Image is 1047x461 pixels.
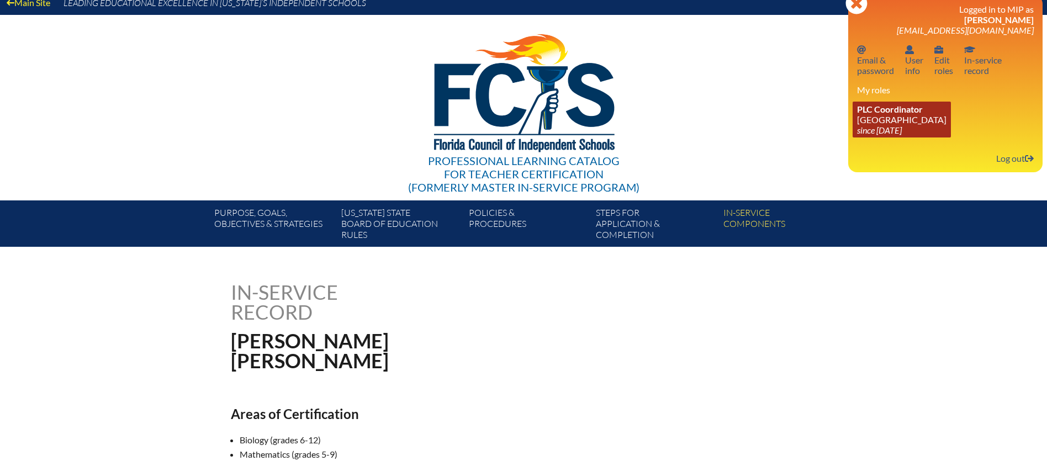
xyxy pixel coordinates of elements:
i: since [DATE] [857,125,902,135]
a: Log outLog out [992,151,1038,166]
svg: In-service record [964,45,975,54]
a: Professional Learning Catalog for Teacher Certification(formerly Master In-service Program) [404,13,644,196]
a: In-service recordIn-servicerecord [960,42,1006,78]
svg: Log out [1025,154,1034,163]
a: Purpose, goals,objectives & strategies [210,205,337,247]
h1: In-service record [231,282,453,322]
a: [US_STATE] StateBoard of Education rules [337,205,464,247]
h1: [PERSON_NAME] [PERSON_NAME] [231,331,594,370]
div: Professional Learning Catalog (formerly Master In-service Program) [408,154,639,194]
a: User infoEditroles [930,42,958,78]
h3: Logged in to MIP as [857,4,1034,35]
a: User infoUserinfo [901,42,928,78]
a: In-servicecomponents [719,205,846,247]
span: [PERSON_NAME] [964,14,1034,25]
a: Steps forapplication & completion [591,205,718,247]
h3: My roles [857,84,1034,95]
a: Email passwordEmail &password [853,42,898,78]
img: FCISlogo221.eps [410,15,638,166]
h2: Areas of Certification [231,406,620,422]
span: PLC Coordinator [857,104,923,114]
svg: User info [934,45,943,54]
span: [EMAIL_ADDRESS][DOMAIN_NAME] [897,25,1034,35]
svg: User info [905,45,914,54]
li: Biology (grades 6-12) [240,433,628,447]
a: Policies &Procedures [464,205,591,247]
a: PLC Coordinator [GEOGRAPHIC_DATA] since [DATE] [853,102,951,137]
svg: Email password [857,45,866,54]
span: for Teacher Certification [444,167,604,181]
